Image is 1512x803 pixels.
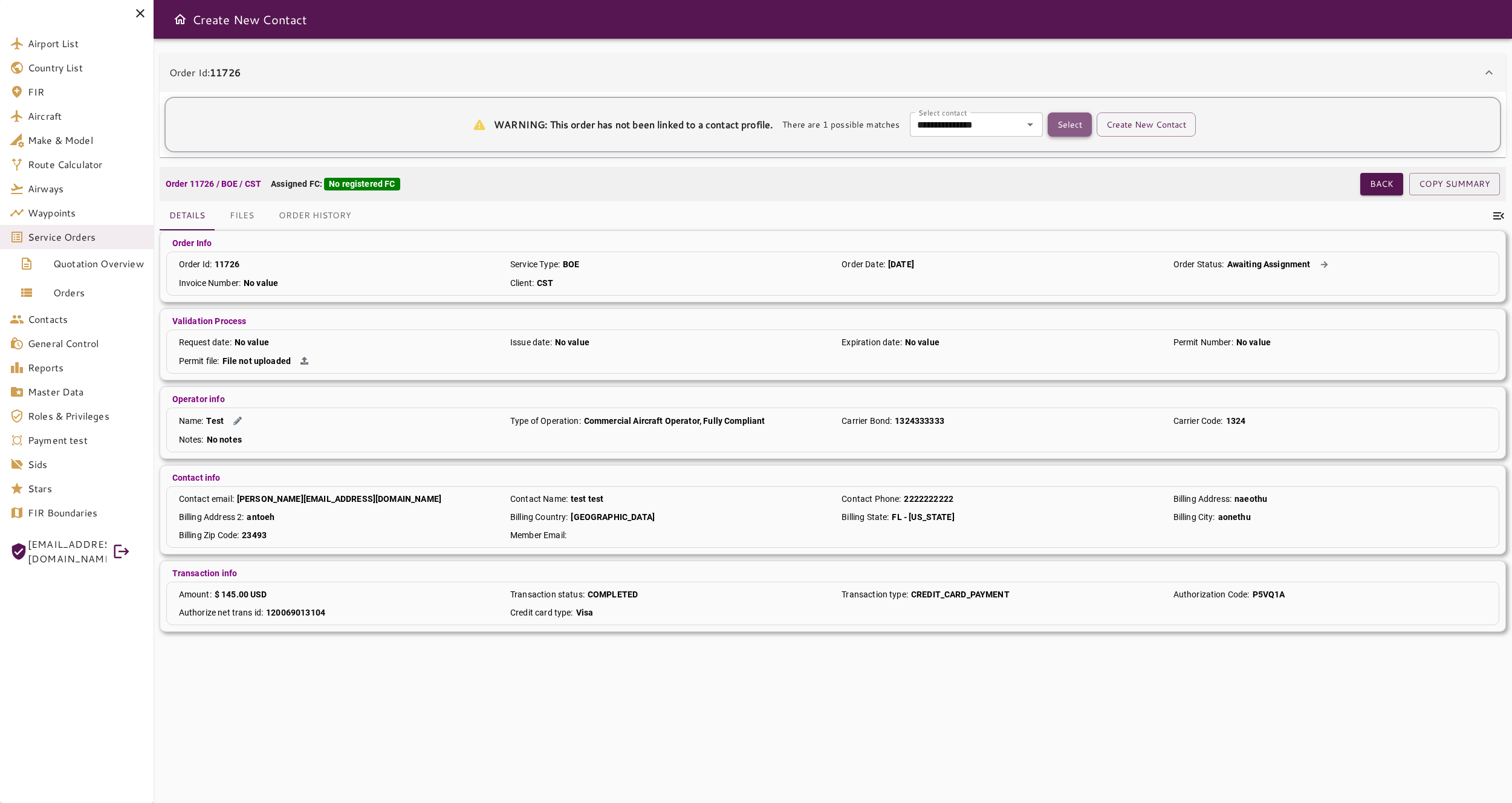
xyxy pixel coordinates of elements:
span: Make & Model [28,133,144,148]
p: No value [555,336,589,348]
p: Order Id : [179,258,212,270]
span: Master Data [28,385,144,399]
p: Carrier Bond : [842,415,892,427]
p: test test [571,493,603,505]
p: Billing Address : [1173,493,1231,505]
p: Issue date : [510,336,552,348]
button: Files [215,201,269,230]
p: No value [244,277,278,289]
span: Waypoints [28,206,144,220]
p: Assigned FC: [271,178,400,190]
p: No value [1236,336,1271,348]
p: CST [537,277,553,289]
p: Order Info [172,237,212,249]
p: Invoice Number : [179,277,241,289]
button: COPY SUMMARY [1409,173,1500,195]
p: Visa [576,606,594,619]
p: Notes : [179,434,204,446]
p: Billing Zip Code : [179,529,239,541]
p: Permit Number : [1173,336,1233,348]
p: Amount : [179,588,212,600]
p: Awaiting Assignment [1227,258,1311,270]
p: Contact Name : [510,493,568,505]
p: 1324 [1226,415,1246,427]
label: Select contact [918,107,967,117]
p: Order Date : [842,258,885,270]
p: Order 11726 / BOE / CST [166,178,261,190]
span: Country List [28,60,144,75]
p: [GEOGRAPHIC_DATA] [571,511,655,523]
p: Test [206,415,224,427]
button: Open drawer [168,7,192,31]
span: Sids [28,457,144,472]
p: CREDIT_CARD_PAYMENT [911,588,1010,600]
p: Client : [510,277,534,289]
p: 2222222222 [904,493,953,505]
p: Order Id: [169,65,241,80]
span: General Control [28,336,144,351]
p: Billing State : [842,511,889,523]
p: Transaction status : [510,588,585,600]
p: Transaction info [172,567,237,579]
p: [DATE] [888,258,914,270]
p: COMPLETED [588,588,638,600]
p: Authorize net trans id : [179,606,263,619]
p: BOE [563,258,579,270]
p: Billing Address 2 : [179,511,244,523]
p: WARNING: This order has not been linked to a contact profile. [494,117,773,132]
button: Select [1048,112,1092,137]
b: 11726 [210,65,241,79]
p: Member Email : [510,529,566,541]
div: Order Id:11726 [160,53,1506,92]
div: No registered FC [324,178,400,190]
p: Validation Process [172,315,247,327]
span: Payment test [28,433,144,447]
p: Contact Phone : [842,493,901,505]
p: Credit card type : [510,606,573,619]
span: Airways [28,181,144,196]
p: 1324333333 [895,415,944,427]
p: antoeh [247,511,274,523]
p: $ 145.00 USD [215,588,267,600]
button: Details [160,201,215,230]
p: Billing Country : [510,511,568,523]
span: [EMAIL_ADDRESS][DOMAIN_NAME] [28,537,106,566]
button: Open [1022,116,1039,133]
p: Carrier Code : [1173,415,1223,427]
p: 11726 [215,258,239,270]
span: FIR Boundaries [28,506,144,520]
p: No notes [207,434,242,446]
p: 120069013104 [266,606,325,619]
p: No value [235,336,269,348]
span: Service Orders [28,230,144,244]
p: [PERSON_NAME][EMAIL_ADDRESS][DOMAIN_NAME] [237,493,441,505]
p: naeothu [1235,493,1267,505]
span: Stars [28,481,144,496]
p: P5VQ1A [1253,588,1285,600]
span: Aircraft [28,109,144,123]
p: Service Type : [510,258,560,270]
button: Edit [229,414,247,428]
p: Name : [179,415,204,427]
p: Billing City : [1173,511,1215,523]
p: FL - [US_STATE] [892,511,954,523]
p: 23493 [242,529,267,541]
span: Reports [28,360,144,375]
span: Orders [53,285,144,300]
button: Order History [269,201,361,230]
p: File not uploaded [222,355,291,367]
p: Commercial Aircraft Operator, Fully Compliant [584,415,765,427]
p: Order Status : [1173,258,1224,270]
span: Airport List [28,36,144,51]
p: Authorization Code : [1173,588,1250,600]
button: Create New Contact [1097,112,1196,137]
span: Roles & Privileges [28,409,144,423]
span: Contacts [28,312,144,327]
span: FIR [28,85,144,99]
span: Quotation Overview [53,256,144,271]
p: Contact email : [179,493,234,505]
p: Transaction type : [842,588,908,600]
p: Expiration date : [842,336,901,348]
p: Operator info [172,393,225,405]
p: No value [905,336,939,348]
